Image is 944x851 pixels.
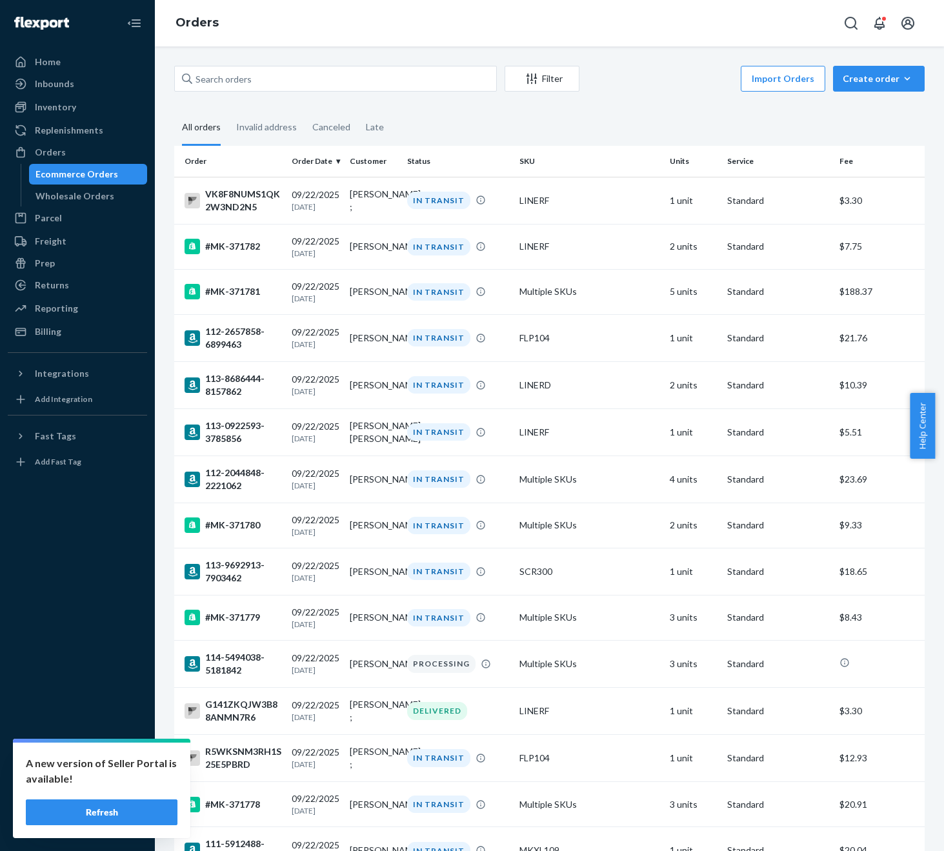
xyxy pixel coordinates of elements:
[292,373,339,397] div: 09/22/2025
[407,655,476,672] div: PROCESSING
[834,269,925,314] td: $188.37
[727,285,829,298] p: Standard
[292,699,339,723] div: 09/22/2025
[8,749,147,770] a: Settings
[514,503,665,548] td: Multiple SKUs
[345,269,402,314] td: [PERSON_NAME]
[665,503,722,548] td: 2 units
[292,792,339,816] div: 09/22/2025
[35,190,114,203] div: Wholesale Orders
[345,782,402,827] td: [PERSON_NAME]
[834,177,925,224] td: $3.30
[185,797,281,812] div: #MK-371778
[8,815,147,836] button: Give Feedback
[185,325,281,351] div: 112-2657858-6899463
[514,456,665,503] td: Multiple SKUs
[8,452,147,472] a: Add Fast Tag
[727,473,829,486] p: Standard
[519,379,659,392] div: LINERD
[345,735,402,782] td: [PERSON_NAME] ;
[834,146,925,177] th: Fee
[174,66,497,92] input: Search orders
[514,595,665,640] td: Multiple SKUs
[292,386,339,397] p: [DATE]
[834,456,925,503] td: $23.69
[8,298,147,319] a: Reporting
[292,652,339,676] div: 09/22/2025
[8,771,147,792] button: Talk to Support
[665,408,722,456] td: 1 unit
[514,269,665,314] td: Multiple SKUs
[8,275,147,295] a: Returns
[8,231,147,252] a: Freight
[505,72,579,85] div: Filter
[292,280,339,304] div: 09/22/2025
[185,517,281,533] div: #MK-371780
[345,408,402,456] td: [PERSON_NAME] [PERSON_NAME]
[519,565,659,578] div: SCR300
[407,192,470,209] div: IN TRANSIT
[727,752,829,765] p: Standard
[8,321,147,342] a: Billing
[185,239,281,254] div: #MK-371782
[292,759,339,770] p: [DATE]
[35,456,81,467] div: Add Fast Tag
[14,17,69,30] img: Flexport logo
[8,142,147,163] a: Orders
[292,606,339,630] div: 09/22/2025
[838,10,864,36] button: Open Search Box
[519,705,659,717] div: LINERF
[407,796,470,813] div: IN TRANSIT
[665,146,722,177] th: Units
[185,745,281,771] div: R5WKSNM3RH1S25E5PBRD
[665,456,722,503] td: 4 units
[665,177,722,224] td: 1 unit
[345,456,402,503] td: [PERSON_NAME]
[727,379,829,392] p: Standard
[312,110,350,144] div: Canceled
[727,332,829,345] p: Standard
[286,146,344,177] th: Order Date
[185,651,281,677] div: 114-5494038-5181842
[8,52,147,72] a: Home
[910,393,935,459] button: Help Center
[292,467,339,491] div: 09/22/2025
[345,314,402,361] td: [PERSON_NAME]
[174,146,286,177] th: Order
[345,641,402,688] td: [PERSON_NAME]
[185,559,281,585] div: 113-9692913-7903462
[407,470,470,488] div: IN TRANSIT
[176,15,219,30] a: Orders
[665,735,722,782] td: 1 unit
[665,314,722,361] td: 1 unit
[514,641,665,688] td: Multiple SKUs
[727,240,829,253] p: Standard
[407,702,467,719] div: DELIVERED
[665,269,722,314] td: 5 units
[407,609,470,626] div: IN TRANSIT
[35,394,92,405] div: Add Integration
[665,595,722,640] td: 3 units
[843,72,915,85] div: Create order
[834,688,925,735] td: $3.30
[35,325,61,338] div: Billing
[35,367,89,380] div: Integrations
[514,146,665,177] th: SKU
[236,110,297,144] div: Invalid address
[8,426,147,446] button: Fast Tags
[834,595,925,640] td: $8.43
[665,361,722,408] td: 2 units
[29,164,148,185] a: Ecommerce Orders
[35,302,78,315] div: Reporting
[727,705,829,717] p: Standard
[366,110,384,144] div: Late
[345,595,402,640] td: [PERSON_NAME]
[345,503,402,548] td: [PERSON_NAME]
[292,420,339,444] div: 09/22/2025
[292,433,339,444] p: [DATE]
[292,293,339,304] p: [DATE]
[741,66,825,92] button: Import Orders
[8,363,147,384] button: Integrations
[345,224,402,269] td: [PERSON_NAME]
[185,372,281,398] div: 113-8686444-8157862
